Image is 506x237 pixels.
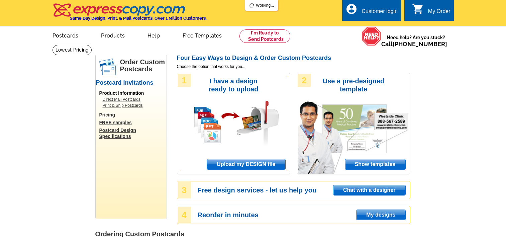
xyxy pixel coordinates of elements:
a: Direct Mail Postcards [103,96,163,102]
h4: Same Day Design, Print, & Mail Postcards. Over 1 Million Customers. [70,16,207,21]
a: Pricing [99,112,166,118]
h3: Reorder in minutes [198,212,410,218]
a: Show templates [345,159,406,170]
span: Call [381,41,447,48]
div: 4 [178,207,191,223]
img: postcards.png [99,59,116,75]
span: Product Information [99,90,144,96]
a: shopping_cart My Order [412,7,450,16]
i: account_circle [345,3,358,15]
i: shopping_cart [412,3,424,15]
a: Free Templates [172,27,233,43]
a: Help [137,27,171,43]
a: account_circle Customer login [345,7,398,16]
a: Upload my DESIGN file [207,159,285,170]
img: help [362,26,381,46]
a: FREE samples [99,120,166,126]
a: Postcard Design Specifications [99,127,166,139]
a: Print & Ship Postcards [103,102,163,108]
h3: Free design services - let us help you [198,187,410,193]
a: Postcards [42,27,89,43]
a: My designs [356,210,405,220]
span: My designs [357,210,405,220]
img: loading... [249,3,255,8]
div: Customer login [362,8,398,18]
h3: I have a design ready to upload [199,77,268,93]
div: 2 [298,74,311,87]
div: 1 [178,74,191,87]
a: Chat with a designer [333,185,405,195]
h2: Four Easy Ways to Design & Order Custom Postcards [177,55,410,62]
span: Need help? Are you stuck? [381,34,450,48]
span: Choose the option that works for you... [177,64,410,70]
a: [PHONE_NUMBER] [393,41,447,48]
h2: Postcard Invitations [96,79,166,87]
span: Chat with a designer [333,185,405,195]
h3: Use a pre-designed template [319,77,388,93]
div: My Order [428,8,450,18]
h1: Order Custom Postcards [120,59,166,73]
div: 3 [178,182,191,199]
a: Same Day Design, Print, & Mail Postcards. Over 1 Million Customers. [53,8,207,21]
a: Products [90,27,135,43]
